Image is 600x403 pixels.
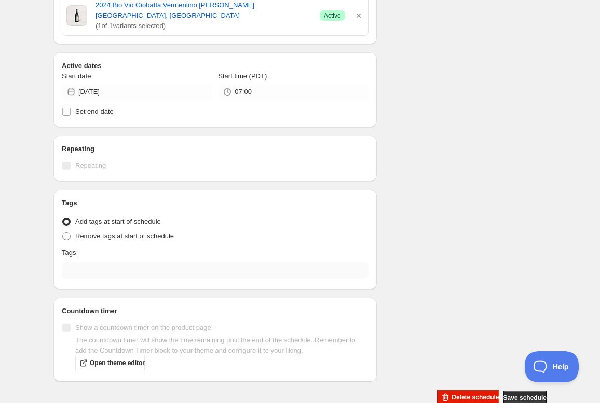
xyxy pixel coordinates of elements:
p: Tags [62,248,76,258]
p: The countdown timer will show the time remaining until the end of the schedule. Remember to add t... [75,335,369,356]
span: Open theme editor [90,359,145,367]
span: Add tags at start of schedule [75,218,161,225]
a: Open theme editor [75,356,145,370]
span: Remove tags at start of schedule [75,232,174,240]
span: ( 1 of 1 variants selected) [96,21,311,31]
span: Save schedule [503,394,547,402]
span: Start time (PDT) [218,72,267,80]
h2: Tags [62,198,369,208]
span: Delete schedule [452,393,499,401]
span: Show a countdown timer on the product page [75,324,211,331]
iframe: Toggle Customer Support [525,351,579,382]
span: Start date [62,72,91,80]
h2: Repeating [62,144,369,154]
span: Repeating [75,162,106,169]
span: Set end date [75,108,114,115]
span: Active [324,11,341,20]
h2: Countdown timer [62,306,369,316]
h2: Active dates [62,61,369,71]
